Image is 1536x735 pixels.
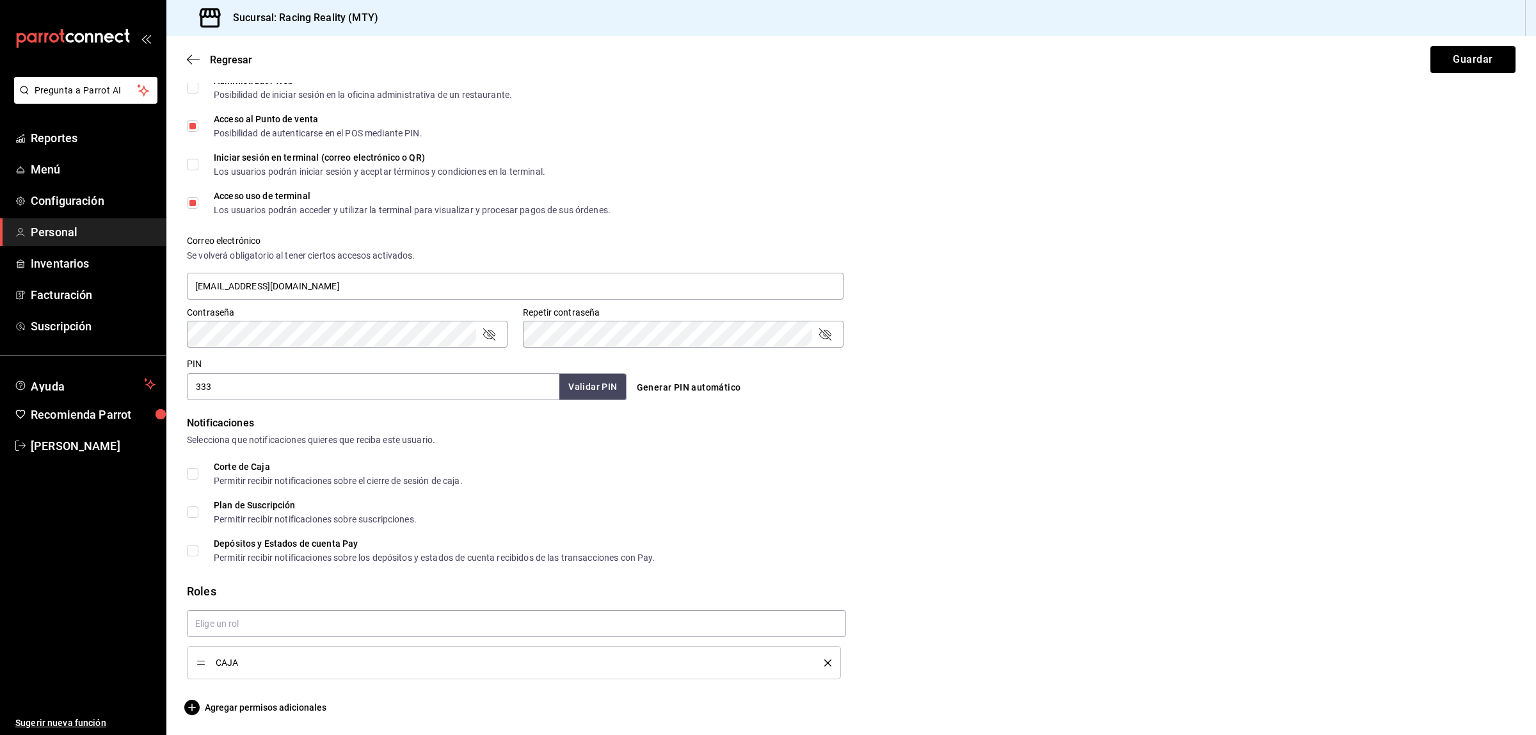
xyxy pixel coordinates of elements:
[31,255,156,272] span: Inventarios
[31,192,156,209] span: Configuración
[1430,46,1516,73] button: Guardar
[187,249,844,262] div: Se volverá obligatorio al tener ciertos accesos activados.
[210,54,252,66] span: Regresar
[214,476,463,485] div: Permitir recibir notificaciones sobre el cierre de sesión de caja.
[187,610,846,637] input: Elige un rol
[187,54,252,66] button: Regresar
[187,236,844,245] label: Correo electrónico
[187,583,1516,600] div: Roles
[214,115,422,124] div: Acceso al Punto de venta
[31,437,156,455] span: [PERSON_NAME]
[216,658,805,667] span: CAJA
[214,462,463,471] div: Corte de Caja
[141,33,151,44] button: open_drawer_menu
[31,376,139,392] span: Ayuda
[214,167,545,176] div: Los usuarios podrán iniciar sesión y aceptar términos y condiciones en la terminal.
[214,129,422,138] div: Posibilidad de autenticarse en el POS mediante PIN.
[214,553,655,562] div: Permitir recibir notificaciones sobre los depósitos y estados de cuenta recibidos de las transacc...
[214,76,512,85] div: Administrador Web
[14,77,157,104] button: Pregunta a Parrot AI
[31,406,156,423] span: Recomienda Parrot
[817,327,833,342] button: passwordField
[214,206,611,214] div: Los usuarios podrán acceder y utilizar la terminal para visualizar y procesar pagos de sus órdenes.
[214,90,512,99] div: Posibilidad de iniciar sesión en la oficina administrativa de un restaurante.
[214,515,417,524] div: Permitir recibir notificaciones sobre suscripciones.
[815,659,831,666] button: delete
[523,308,844,317] label: Repetir contraseña
[214,539,655,548] div: Depósitos y Estados de cuenta Pay
[35,84,138,97] span: Pregunta a Parrot AI
[9,93,157,106] a: Pregunta a Parrot AI
[187,700,326,715] button: Agregar permisos adicionales
[31,318,156,335] span: Suscripción
[559,374,626,400] button: Validar PIN
[187,433,1516,447] div: Selecciona que notificaciones quieres que reciba este usuario.
[187,359,202,368] label: PIN
[187,308,508,317] label: Contraseña
[187,373,559,400] input: 3 a 6 dígitos
[31,223,156,241] span: Personal
[481,327,497,342] button: passwordField
[214,191,611,200] div: Acceso uso de terminal
[632,376,746,400] button: Generar PIN automático
[223,10,378,26] h3: Sucursal: Racing Reality (MTY)
[31,129,156,147] span: Reportes
[31,286,156,303] span: Facturación
[15,716,156,730] span: Sugerir nueva función
[187,416,1516,431] div: Notificaciones
[31,161,156,178] span: Menú
[214,501,417,510] div: Plan de Suscripción
[214,153,545,162] div: Iniciar sesión en terminal (correo electrónico o QR)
